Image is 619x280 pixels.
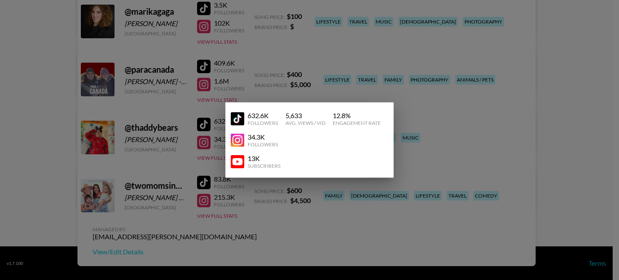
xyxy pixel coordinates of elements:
img: YouTube [231,133,244,147]
div: Avg. Views / Vid [285,120,326,126]
div: Subscribers [248,163,280,169]
div: 34.3K [248,133,278,141]
div: 632.6K [248,111,278,120]
div: 13K [248,154,280,163]
div: Followers [248,141,278,148]
img: YouTube [231,155,244,168]
div: 5,633 [285,111,326,120]
div: 12.8 % [333,111,381,120]
img: YouTube [231,112,244,125]
div: Engagement Rate [333,120,381,126]
div: Followers [248,120,278,126]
